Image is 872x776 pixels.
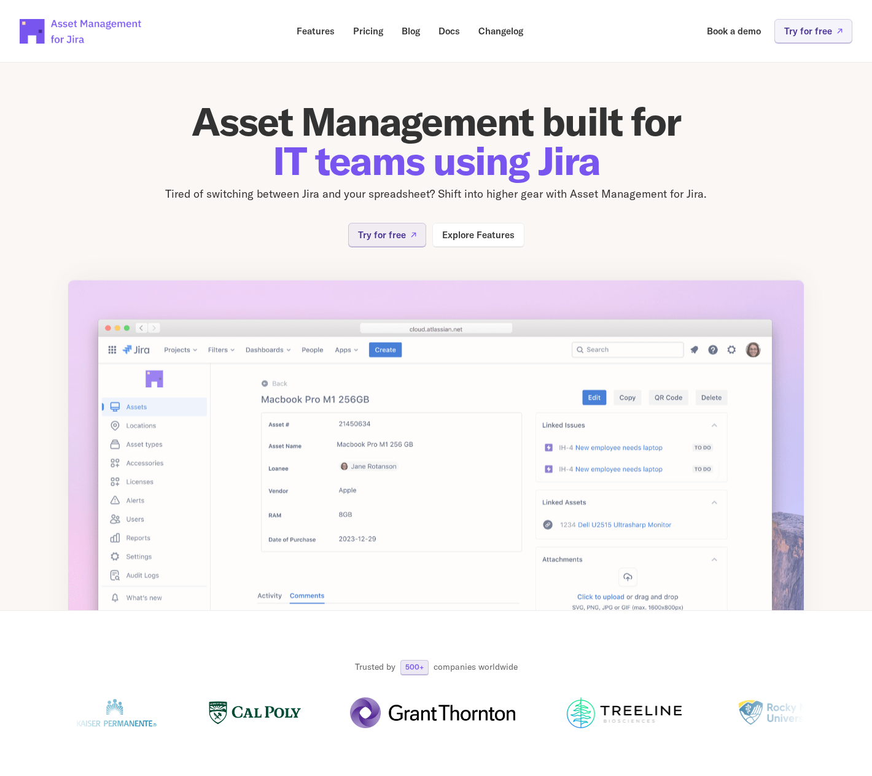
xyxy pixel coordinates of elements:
[358,230,406,239] p: Try for free
[402,26,420,36] p: Blog
[698,19,769,43] a: Book a demo
[430,19,469,43] a: Docs
[355,661,395,673] p: Trusted by
[74,697,160,728] img: Logo
[478,26,523,36] p: Changelog
[288,19,343,43] a: Features
[393,19,429,43] a: Blog
[405,664,424,671] p: 500+
[273,136,600,185] span: IT teams using Jira
[353,26,383,36] p: Pricing
[438,26,460,36] p: Docs
[348,223,426,247] a: Try for free
[432,223,524,247] a: Explore Features
[68,102,804,180] h1: Asset Management built for
[68,185,804,203] p: Tired of switching between Jira and your spreadsheet? Shift into higher gear with Asset Managemen...
[564,697,684,728] img: Logo
[442,230,515,239] p: Explore Features
[209,697,301,728] img: Logo
[707,26,761,36] p: Book a demo
[774,19,852,43] a: Try for free
[470,19,532,43] a: Changelog
[784,26,832,36] p: Try for free
[345,19,392,43] a: Pricing
[297,26,335,36] p: Features
[68,279,804,654] img: App
[434,661,518,673] p: companies worldwide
